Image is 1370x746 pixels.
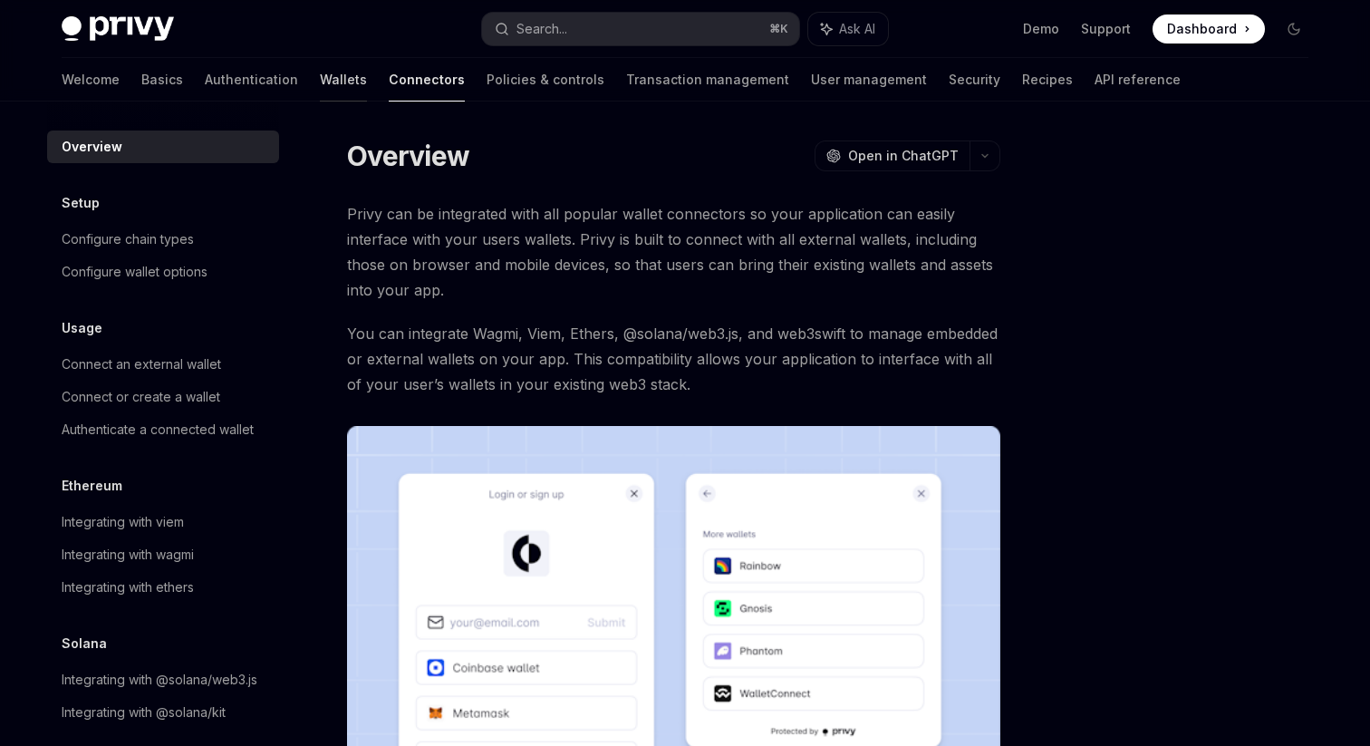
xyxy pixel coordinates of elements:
a: Integrating with wagmi [47,538,279,571]
a: Demo [1023,20,1059,38]
a: Authentication [205,58,298,102]
span: Privy can be integrated with all popular wallet connectors so your application can easily interfa... [347,201,1000,303]
a: Connect an external wallet [47,348,279,381]
div: Overview [62,136,122,158]
span: ⌘ K [769,22,788,36]
button: Toggle dark mode [1279,15,1308,44]
a: API reference [1095,58,1181,102]
a: Policies & controls [487,58,604,102]
div: Configure chain types [62,228,194,250]
button: Ask AI [808,13,888,45]
a: Support [1081,20,1131,38]
span: Ask AI [839,20,875,38]
div: Search... [516,18,567,40]
a: Integrating with ethers [47,571,279,604]
div: Integrating with viem [62,511,184,533]
button: Search...⌘K [482,13,799,45]
a: Configure wallet options [47,256,279,288]
h5: Solana [62,633,107,654]
a: Connectors [389,58,465,102]
div: Configure wallet options [62,261,207,283]
div: Integrating with wagmi [62,544,194,566]
h5: Usage [62,317,102,339]
a: Integrating with @solana/kit [47,696,279,729]
a: Wallets [320,58,367,102]
a: Dashboard [1153,15,1265,44]
h1: Overview [347,140,469,172]
a: Recipes [1022,58,1073,102]
a: Welcome [62,58,120,102]
div: Authenticate a connected wallet [62,419,254,441]
a: Overview [47,131,279,163]
div: Connect an external wallet [62,354,221,375]
a: Basics [141,58,183,102]
a: Security [949,58,1000,102]
div: Integrating with @solana/kit [62,702,226,723]
span: You can integrate Wagmi, Viem, Ethers, @solana/web3.js, and web3swift to manage embedded or exter... [347,321,1000,397]
img: dark logo [62,16,174,42]
h5: Ethereum [62,475,122,497]
div: Integrating with ethers [62,576,194,598]
a: Integrating with @solana/web3.js [47,664,279,696]
a: Integrating with viem [47,506,279,538]
button: Open in ChatGPT [815,140,970,171]
h5: Setup [62,192,100,214]
div: Connect or create a wallet [62,386,220,408]
a: Authenticate a connected wallet [47,413,279,446]
a: User management [811,58,927,102]
span: Dashboard [1167,20,1237,38]
a: Connect or create a wallet [47,381,279,413]
div: Integrating with @solana/web3.js [62,669,257,691]
a: Transaction management [626,58,789,102]
a: Configure chain types [47,223,279,256]
span: Open in ChatGPT [848,147,959,165]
